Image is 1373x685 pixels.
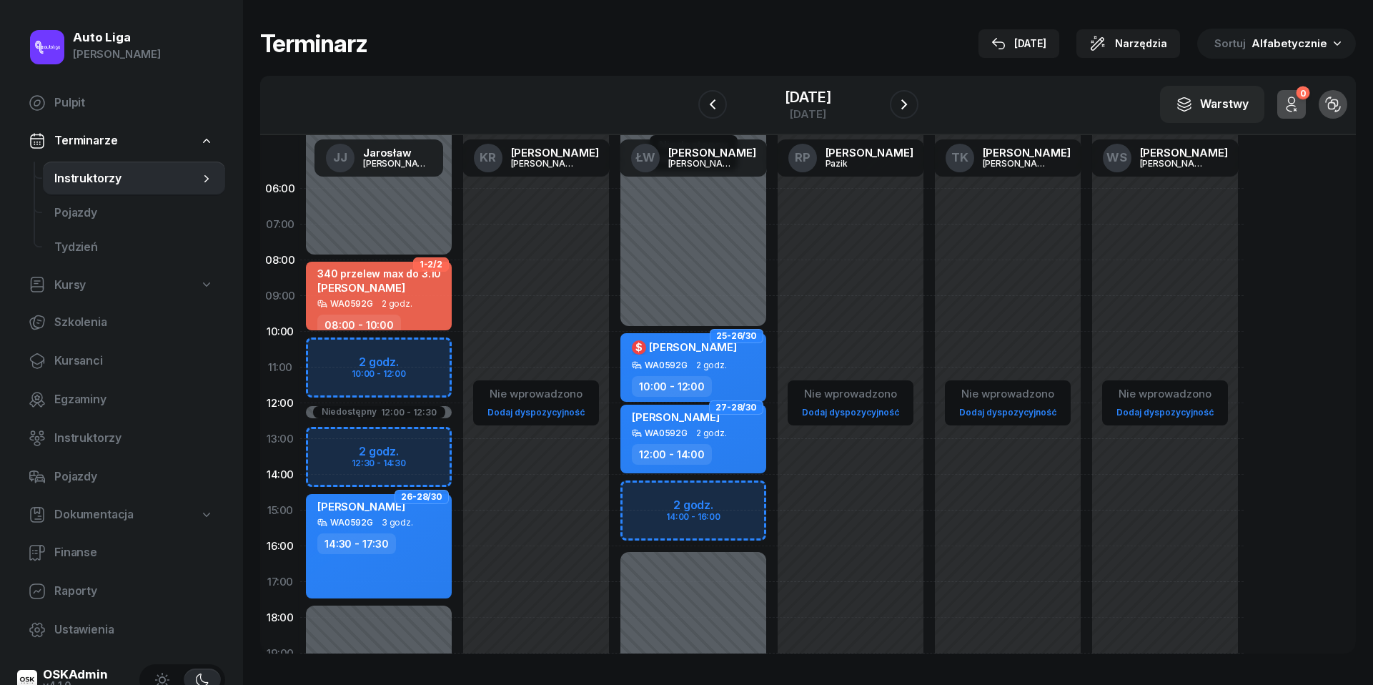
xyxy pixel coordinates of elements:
a: Dokumentacja [17,498,225,531]
span: 3 godz. [382,518,413,528]
span: $ [635,342,643,353]
a: Raporty [17,574,225,608]
button: 0 [1277,90,1306,119]
span: 2 godz. [382,299,412,309]
span: JJ [333,152,347,164]
span: RP [795,152,811,164]
a: ŁW[PERSON_NAME][PERSON_NAME] [620,139,768,177]
div: OSKAdmin [43,669,108,681]
a: Szkolenia [17,305,225,340]
div: 19:00 [260,636,300,671]
div: [PERSON_NAME] [1140,159,1209,168]
span: 2 godz. [696,428,727,438]
button: Warstwy [1160,86,1264,123]
div: 15:00 [260,493,300,528]
div: [PERSON_NAME] [511,159,580,168]
a: WS[PERSON_NAME][PERSON_NAME] [1091,139,1239,177]
a: JJJarosław[PERSON_NAME] [314,139,443,177]
div: 09:00 [260,278,300,314]
div: 10:00 [260,314,300,350]
div: 16:00 [260,528,300,564]
span: ŁW [635,152,655,164]
a: Finanse [17,536,225,570]
span: WS [1106,152,1127,164]
div: [DATE] [991,35,1046,52]
div: 08:00 [260,242,300,278]
span: Raporty [54,582,214,601]
h1: Terminarz [260,31,367,56]
span: Finanse [54,543,214,562]
span: Ustawienia [54,621,214,639]
span: Instruktorzy [54,429,214,448]
span: [PERSON_NAME] [649,340,737,354]
div: [DATE] [785,109,831,119]
div: [PERSON_NAME] [1140,147,1228,158]
button: Nie wprowadzonoDodaj dyspozycyjność [796,382,905,424]
button: Nie wprowadzonoDodaj dyspozycyjność [953,382,1062,424]
span: 2 godz. [696,360,727,370]
a: KR[PERSON_NAME][PERSON_NAME] [462,139,610,177]
span: 26-28/30 [401,496,442,498]
button: Nie wprowadzonoDodaj dyspozycyjność [1111,382,1219,424]
div: Pazik [826,159,894,168]
span: Pojazdy [54,204,214,222]
div: 10:00 - 12:00 [632,376,712,397]
button: Narzędzia [1076,29,1180,58]
span: [PERSON_NAME] [317,500,405,513]
div: Jarosław [363,147,432,158]
div: WA0592G [330,299,373,308]
a: Egzaminy [17,383,225,417]
a: Pojazdy [17,460,225,494]
a: Tydzień [43,230,225,265]
div: Nie wprowadzono [953,385,1062,403]
div: 08:00 - 10:00 [317,315,401,335]
div: Warstwy [1176,95,1249,114]
div: 340 przelew max do 3.10 [317,267,441,280]
div: 17:00 [260,564,300,600]
a: Kursy [17,269,225,302]
div: Nie wprowadzono [1111,385,1219,403]
span: Pulpit [54,94,214,112]
div: 11:00 [260,350,300,385]
button: Sortuj Alfabetycznie [1197,29,1356,59]
div: WA0592G [330,518,373,527]
a: Dodaj dyspozycyjność [1111,404,1219,420]
span: 25-26/30 [716,335,757,337]
span: Narzędzia [1115,35,1167,52]
button: [DATE] [978,29,1059,58]
div: 14:00 [260,457,300,493]
div: WA0592G [645,428,688,438]
a: RP[PERSON_NAME]Pazik [777,139,925,177]
span: 27-28/30 [715,406,757,409]
span: Kursy [54,276,86,295]
div: [PERSON_NAME] [983,147,1071,158]
span: Szkolenia [54,313,214,332]
a: Kursanci [17,344,225,378]
div: [PERSON_NAME] [826,147,913,158]
a: Pulpit [17,86,225,120]
div: [PERSON_NAME] [73,45,161,64]
div: [PERSON_NAME] [668,147,756,158]
span: [PERSON_NAME] [317,281,405,295]
span: Sortuj [1214,34,1249,53]
span: Terminarze [54,132,117,150]
span: Egzaminy [54,390,214,409]
div: 07:00 [260,207,300,242]
span: KR [480,152,496,164]
div: [PERSON_NAME] [668,159,737,168]
a: Pojazdy [43,196,225,230]
div: 06:00 [260,171,300,207]
span: TK [951,152,968,164]
div: [PERSON_NAME] [511,147,599,158]
div: Auto Liga [73,31,161,44]
span: Kursanci [54,352,214,370]
a: Instruktorzy [17,421,225,455]
button: Niedostępny12:00 - 12:30 [322,408,437,417]
a: Dodaj dyspozycyjność [953,404,1062,420]
span: Alfabetycznie [1251,36,1327,50]
span: Pojazdy [54,468,214,486]
a: Ustawienia [17,613,225,647]
span: Dokumentacja [54,506,134,524]
span: Tydzień [54,238,214,257]
a: TK[PERSON_NAME][PERSON_NAME] [934,139,1082,177]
